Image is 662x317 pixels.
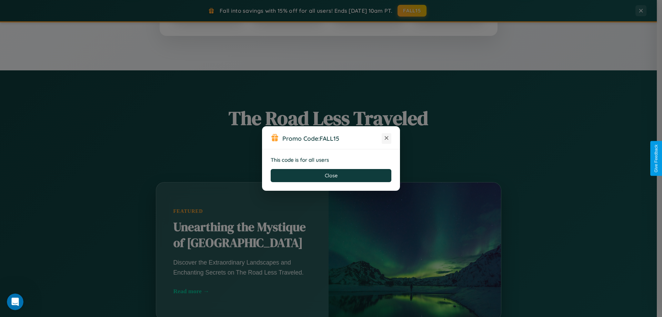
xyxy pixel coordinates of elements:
iframe: Intercom live chat [7,294,23,310]
h3: Promo Code: [282,135,382,142]
button: Close [271,169,391,182]
strong: This code is for all users [271,157,329,163]
b: FALL15 [320,135,339,142]
div: Give Feedback [654,145,659,172]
